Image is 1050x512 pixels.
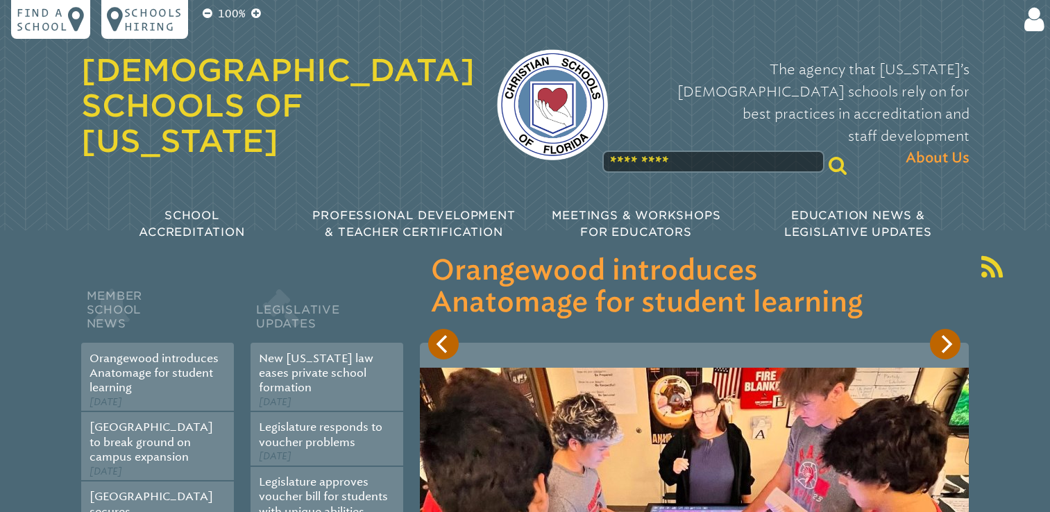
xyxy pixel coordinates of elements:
[259,450,291,462] span: [DATE]
[124,6,183,33] p: Schools Hiring
[497,49,608,160] img: csf-logo-web-colors.png
[90,466,122,477] span: [DATE]
[428,329,459,359] button: Previous
[17,6,68,33] p: Find a school
[259,352,373,395] a: New [US_STATE] law eases private school formation
[784,209,932,239] span: Education News & Legislative Updates
[215,6,248,22] p: 100%
[90,352,219,395] a: Orangewood introduces Anatomage for student learning
[81,52,475,159] a: [DEMOGRAPHIC_DATA] Schools of [US_STATE]
[259,420,382,448] a: Legislature responds to voucher problems
[431,255,958,319] h3: Orangewood introduces Anatomage for student learning
[552,209,721,239] span: Meetings & Workshops for Educators
[906,147,969,169] span: About Us
[251,286,403,343] h2: Legislative Updates
[630,58,969,169] p: The agency that [US_STATE]’s [DEMOGRAPHIC_DATA] schools rely on for best practices in accreditati...
[312,209,515,239] span: Professional Development & Teacher Certification
[90,396,122,408] span: [DATE]
[90,420,213,463] a: [GEOGRAPHIC_DATA] to break ground on campus expansion
[930,329,960,359] button: Next
[139,209,244,239] span: School Accreditation
[81,286,234,343] h2: Member School News
[259,396,291,408] span: [DATE]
